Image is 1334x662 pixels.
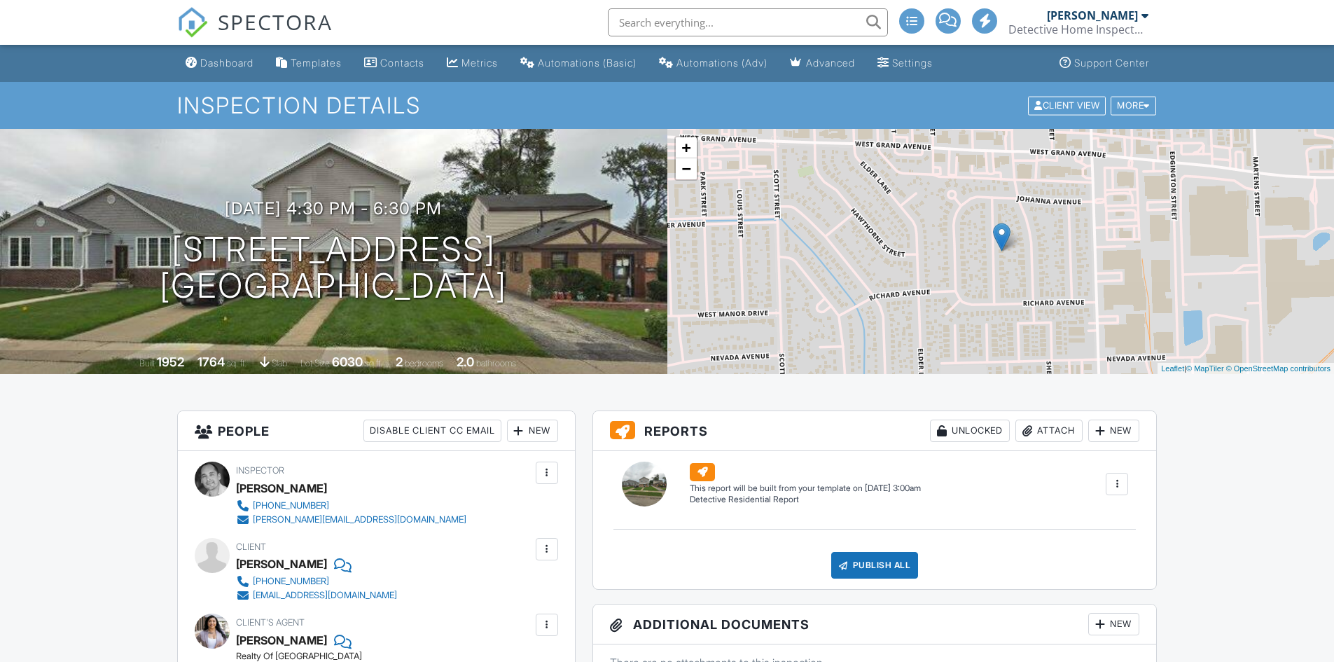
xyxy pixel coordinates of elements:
[300,358,330,368] span: Lot Size
[515,50,642,76] a: Automations (Basic)
[236,513,466,527] a: [PERSON_NAME][EMAIL_ADDRESS][DOMAIN_NAME]
[218,7,333,36] span: SPECTORA
[253,576,329,587] div: [PHONE_NUMBER]
[461,57,498,69] div: Metrics
[363,420,501,442] div: Disable Client CC Email
[1158,363,1334,375] div: |
[225,199,442,218] h3: [DATE] 4:30 pm - 6:30 pm
[380,57,424,69] div: Contacts
[178,411,575,451] h3: People
[177,7,208,38] img: The Best Home Inspection Software - Spectora
[253,514,466,525] div: [PERSON_NAME][EMAIL_ADDRESS][DOMAIN_NAME]
[236,465,284,476] span: Inspector
[1015,420,1083,442] div: Attach
[253,500,329,511] div: [PHONE_NUMBER]
[236,574,397,588] a: [PHONE_NUMBER]
[139,358,155,368] span: Built
[507,420,558,442] div: New
[690,483,921,494] div: This report will be built from your template on [DATE] 3:00am
[365,358,382,368] span: sq.ft.
[1088,420,1139,442] div: New
[200,57,253,69] div: Dashboard
[236,630,327,651] a: [PERSON_NAME]
[236,553,327,574] div: [PERSON_NAME]
[236,542,266,552] span: Client
[270,50,347,76] a: Templates
[608,8,888,36] input: Search everything...
[180,50,259,76] a: Dashboard
[332,354,363,369] div: 6030
[476,358,516,368] span: bathrooms
[1027,99,1109,110] a: Client View
[676,158,697,179] a: Zoom out
[892,57,933,69] div: Settings
[676,57,767,69] div: Automations (Adv)
[227,358,246,368] span: sq. ft.
[806,57,855,69] div: Advanced
[236,478,327,499] div: [PERSON_NAME]
[157,354,184,369] div: 1952
[593,605,1157,644] h3: Additional Documents
[236,499,466,513] a: [PHONE_NUMBER]
[1226,364,1330,373] a: © OpenStreetMap contributors
[1028,96,1106,115] div: Client View
[872,50,938,76] a: Settings
[831,552,919,579] div: Publish All
[236,588,397,602] a: [EMAIL_ADDRESS][DOMAIN_NAME]
[538,57,637,69] div: Automations (Basic)
[441,50,503,76] a: Metrics
[1074,57,1149,69] div: Support Center
[272,358,287,368] span: slab
[177,93,1158,118] h1: Inspection Details
[784,50,861,76] a: Advanced
[1088,613,1139,635] div: New
[676,137,697,158] a: Zoom in
[1008,22,1148,36] div: Detective Home Inspectors
[177,19,333,48] a: SPECTORA
[253,590,397,601] div: [EMAIL_ADDRESS][DOMAIN_NAME]
[1111,96,1156,115] div: More
[1047,8,1138,22] div: [PERSON_NAME]
[236,651,408,662] div: Realty Of [GEOGRAPHIC_DATA]
[457,354,474,369] div: 2.0
[1161,364,1184,373] a: Leaflet
[197,354,225,369] div: 1764
[593,411,1157,451] h3: Reports
[359,50,430,76] a: Contacts
[1054,50,1155,76] a: Support Center
[396,354,403,369] div: 2
[291,57,342,69] div: Templates
[690,494,921,506] div: Detective Residential Report
[653,50,773,76] a: Automations (Advanced)
[236,617,305,628] span: Client's Agent
[405,358,443,368] span: bedrooms
[160,231,507,305] h1: [STREET_ADDRESS] [GEOGRAPHIC_DATA]
[1186,364,1224,373] a: © MapTiler
[930,420,1010,442] div: Unlocked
